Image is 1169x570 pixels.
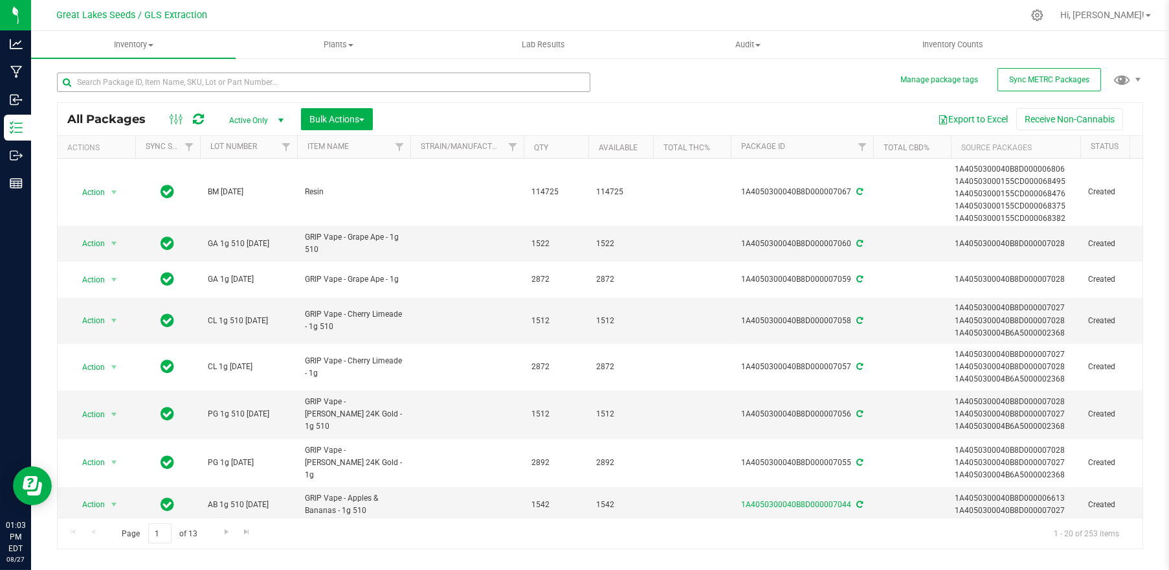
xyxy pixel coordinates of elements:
span: Action [71,271,106,289]
button: Manage package tags [900,74,978,85]
div: 1A4050300040B8D000006806 [955,163,1076,176]
a: Total CBD% [884,143,930,152]
div: 1A40503000155CD000068495 [955,176,1076,188]
span: GA 1g [DATE] [208,273,289,286]
span: Inventory Counts [905,39,1001,51]
div: 1A40503000155CD000068476 [955,188,1076,200]
span: Action [71,453,106,472]
span: CL 1g 510 [DATE] [208,315,289,327]
span: Sync METRC Packages [1009,75,1089,84]
span: In Sync [161,183,175,201]
button: Export to Excel [930,108,1016,130]
span: In Sync [161,453,175,472]
span: 114725 [531,186,581,198]
div: 1A4050300040B8D000007028 [955,315,1076,327]
input: 1 [148,523,172,543]
span: 2872 [596,273,645,286]
span: Created [1088,408,1144,420]
span: 114725 [596,186,645,198]
div: 1A4050300040B8D000007027 [955,302,1076,314]
span: Bulk Actions [309,114,364,124]
span: Created [1088,499,1144,511]
inline-svg: Outbound [10,149,23,162]
button: Receive Non-Cannabis [1016,108,1123,130]
div: Manage settings [1029,9,1045,21]
span: select [106,183,122,201]
p: 01:03 PM EDT [6,519,25,554]
span: select [106,234,122,253]
span: Sync from Compliance System [854,458,863,467]
span: Lab Results [504,39,583,51]
span: 2892 [531,457,581,469]
span: select [106,271,122,289]
span: Great Lakes Seeds / GLS Extraction [57,10,208,21]
div: 1A4050300040B8D000007059 [729,273,875,286]
span: 2872 [531,361,581,373]
div: 1A405030004B6A5000002368 [955,373,1076,385]
span: Created [1088,186,1144,198]
span: Action [71,183,106,201]
span: In Sync [161,312,175,330]
span: In Sync [161,405,175,423]
a: Lot Number [210,142,257,151]
span: Action [71,234,106,253]
div: 1A405030004B6A5000002368 [955,420,1076,433]
span: In Sync [161,496,175,514]
span: GRIP Vape - Cherry Limeade - 1g 510 [305,308,403,333]
a: Item Name [307,142,349,151]
a: Qty [534,143,548,152]
span: CL 1g [DATE] [208,361,289,373]
div: 1A4050300040B8D000007055 [729,457,875,469]
iframe: Resource center [13,466,52,505]
span: 1512 [596,315,645,327]
div: 1A405030004B6A5000002368 [955,469,1076,481]
a: Filter [502,136,524,158]
a: Inventory [31,31,236,58]
div: 1A4050300040B8D000007067 [729,186,875,198]
span: 2872 [596,361,645,373]
a: STRAIN/Manufactured [421,142,511,151]
a: Lab Results [441,31,645,58]
span: 1522 [596,238,645,250]
span: GRIP Vape - Grape Ape - 1g 510 [305,231,403,256]
inline-svg: Reports [10,177,23,190]
a: Filter [179,136,200,158]
span: 2892 [596,457,645,469]
span: Action [71,358,106,376]
div: 1A4050300040B8D000007027 [955,348,1076,361]
span: 1512 [531,408,581,420]
button: Bulk Actions [301,108,373,130]
span: Page of 13 [111,523,208,543]
span: All Packages [67,112,159,126]
inline-svg: Inbound [10,93,23,106]
span: GRIP Vape - [PERSON_NAME] 24K Gold - 1g [305,444,403,482]
button: Sync METRC Packages [997,68,1101,91]
div: 1A4050300040B8D000007027 [955,408,1076,420]
span: AB 1g 510 [DATE] [208,499,289,511]
inline-svg: Inventory [10,121,23,134]
a: Total THC% [663,143,710,152]
a: Status [1091,142,1119,151]
span: Created [1088,361,1144,373]
a: Inventory Counts [851,31,1055,58]
span: GRIP Vape - [PERSON_NAME] 24K Gold - 1g 510 [305,396,403,433]
div: 1A4050300040B8D000007028 [955,444,1076,457]
span: select [106,405,122,424]
span: Resin [305,186,403,198]
span: 1 - 20 of 253 items [1043,523,1130,543]
span: GA 1g 510 [DATE] [208,238,289,250]
span: Sync from Compliance System [854,187,863,196]
span: Hi, [PERSON_NAME]! [1060,10,1144,20]
span: 2872 [531,273,581,286]
span: 1512 [596,408,645,420]
a: Available [599,143,638,152]
div: 1A4050300040B8D000006613 [955,492,1076,505]
span: Plants [236,39,440,51]
span: Action [71,312,106,330]
a: 1A4050300040B8D000007044 [741,500,851,509]
span: Sync from Compliance System [854,239,863,248]
span: select [106,453,122,472]
span: Action [71,405,106,424]
div: 1A4050300040B8D000007028 [955,361,1076,373]
div: 1A4050300040B8D000007058 [729,315,875,327]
